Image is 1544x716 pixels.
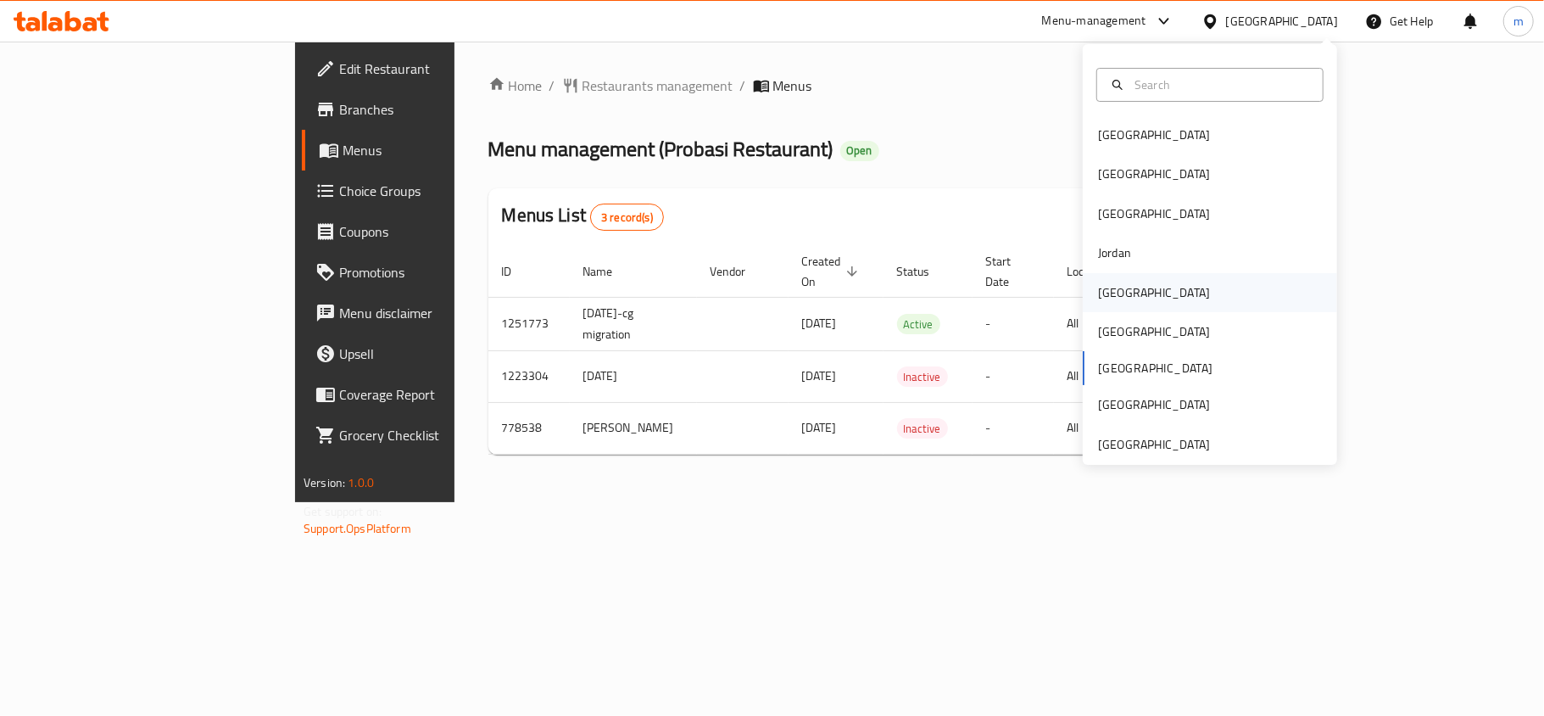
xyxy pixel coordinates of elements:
[302,293,553,333] a: Menu disclaimer
[897,418,948,439] div: Inactive
[897,419,948,439] span: Inactive
[1042,11,1146,31] div: Menu-management
[302,48,553,89] a: Edit Restaurant
[302,211,553,252] a: Coupons
[502,203,664,231] h2: Menus List
[1098,322,1210,341] div: [GEOGRAPHIC_DATA]
[590,204,664,231] div: Total records count
[583,261,635,282] span: Name
[302,374,553,415] a: Coverage Report
[973,297,1054,350] td: -
[302,89,553,130] a: Branches
[339,303,539,323] span: Menu disclaimer
[582,76,733,96] span: Restaurants management
[897,315,940,334] span: Active
[1054,350,1141,402] td: All
[488,76,1215,96] nav: breadcrumb
[304,501,382,523] span: Get support on:
[339,384,539,405] span: Coverage Report
[1098,395,1210,414] div: [GEOGRAPHIC_DATA]
[591,210,663,226] span: 3 record(s)
[711,261,768,282] span: Vendor
[488,246,1331,455] table: enhanced table
[802,417,837,439] span: [DATE]
[1054,402,1141,454] td: All
[740,76,746,96] li: /
[1098,126,1210,144] div: [GEOGRAPHIC_DATA]
[840,143,879,158] span: Open
[339,59,539,79] span: Edit Restaurant
[1226,12,1338,31] div: [GEOGRAPHIC_DATA]
[1098,435,1210,454] div: [GEOGRAPHIC_DATA]
[1098,243,1131,262] div: Jordan
[897,314,940,334] div: Active
[1098,165,1210,183] div: [GEOGRAPHIC_DATA]
[570,402,697,454] td: [PERSON_NAME]
[1128,76,1313,94] input: Search
[339,262,539,282] span: Promotions
[502,261,534,282] span: ID
[986,251,1034,292] span: Start Date
[304,472,345,494] span: Version:
[1098,283,1210,302] div: [GEOGRAPHIC_DATA]
[570,350,697,402] td: [DATE]
[339,344,539,364] span: Upsell
[302,130,553,171] a: Menus
[897,366,948,387] div: Inactive
[1054,297,1141,350] td: All
[339,425,539,445] span: Grocery Checklist
[973,402,1054,454] td: -
[562,76,733,96] a: Restaurants management
[973,350,1054,402] td: -
[488,130,833,168] span: Menu management ( Probasi Restaurant )
[802,251,863,292] span: Created On
[1513,12,1524,31] span: m
[302,252,553,293] a: Promotions
[802,365,837,387] span: [DATE]
[339,99,539,120] span: Branches
[570,297,697,350] td: [DATE]-cg migration
[302,333,553,374] a: Upsell
[302,415,553,456] a: Grocery Checklist
[897,367,948,387] span: Inactive
[302,171,553,211] a: Choice Groups
[840,141,879,161] div: Open
[339,181,539,201] span: Choice Groups
[897,261,952,282] span: Status
[348,472,374,494] span: 1.0.0
[1067,261,1121,282] span: Locale
[304,517,411,540] a: Support.OpsPlatform
[343,140,539,160] span: Menus
[339,221,539,242] span: Coupons
[1098,204,1210,223] div: [GEOGRAPHIC_DATA]
[773,76,812,96] span: Menus
[802,312,837,334] span: [DATE]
